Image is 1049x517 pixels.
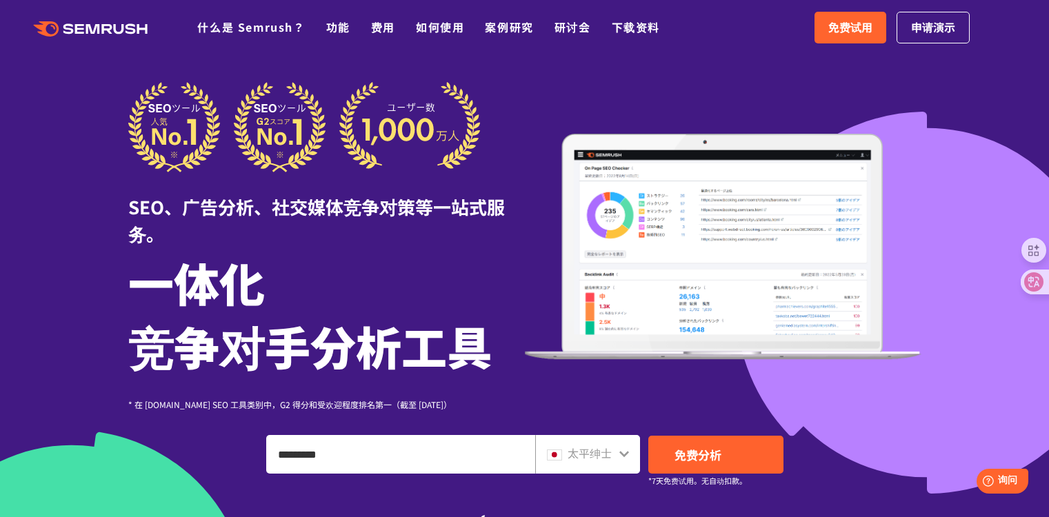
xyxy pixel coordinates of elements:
a: 费用 [371,19,395,35]
font: * 在 [DOMAIN_NAME] SEO 工具类别中，G2 得分和受欢迎程度排名第一（截至 [DATE]） [128,398,452,410]
font: 太平绅士 [568,445,612,461]
font: 申请演示 [911,19,955,35]
font: 免费试用 [828,19,872,35]
a: 申请演示 [897,12,970,43]
iframe: 帮助小部件启动器 [926,463,1034,502]
a: 功能 [326,19,350,35]
font: 一体化 [128,249,265,315]
font: 竞争对手分析工具 [128,312,492,378]
a: 什么是 Semrush？ [197,19,305,35]
a: 如何使用 [416,19,464,35]
a: 免费分析 [648,436,783,474]
font: *7天免费试用。无自动扣款。 [648,475,747,486]
font: 免费分析 [675,446,721,463]
a: 研讨会 [555,19,591,35]
a: 免费试用 [815,12,886,43]
input: 输入域名、关键字或 URL [267,436,535,473]
font: SEO、广告分析、社交媒体竞争对策等一站式服务。 [128,194,505,246]
a: 下载资料 [612,19,660,35]
a: 案例研究 [485,19,533,35]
